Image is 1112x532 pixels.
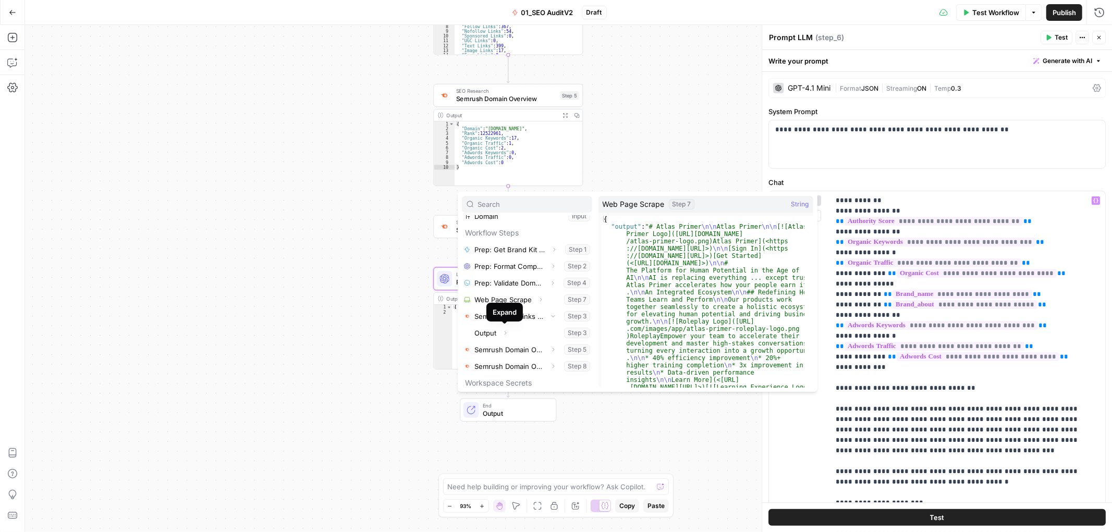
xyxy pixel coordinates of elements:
div: GPT-4.1 Mini [788,84,830,92]
span: Paste [647,501,665,511]
span: | [835,82,840,93]
button: Select variable Semrush Domain Overview [462,341,592,358]
div: 2 [434,126,455,131]
img: 4e4w6xi9sjogcjglmt5eorgxwtyu [439,91,449,100]
span: Test [1055,33,1068,42]
button: Select variable Semrush Backlinks Overview [462,308,592,325]
span: Test Workflow [972,7,1019,18]
div: 6 [434,145,455,150]
span: | [878,82,886,93]
label: Chat [768,177,1106,188]
span: Publish [1053,7,1076,18]
img: otu06fjiulrdwrqmbs7xihm55rg9 [439,222,449,231]
button: Generate with AI [1029,54,1106,68]
span: Prompt LLM [456,277,557,287]
span: End [483,402,548,410]
span: Streaming [886,84,917,92]
span: Toggle code folding, rows 1 through 3 [446,305,451,310]
g: Edge from step_5 to step_8 [507,186,510,214]
div: Write your prompt [762,50,1112,71]
span: Draft [586,8,602,17]
span: 93% [460,502,472,510]
div: 2 [434,310,452,401]
g: Edge from step_6 to end [507,369,510,398]
div: SEO ResearchSemrush Domain Organic Search PagesStep 8 [433,215,583,238]
button: Select variable Semrush Domain Organic Search Pages [462,358,592,375]
span: Temp [934,84,951,92]
span: Output [483,409,548,418]
button: user [786,195,821,206]
button: Test [1041,31,1072,44]
div: 8 [434,24,455,29]
span: LLM · GPT-4.1 Mini [456,270,557,278]
button: Delete [786,210,821,221]
div: 4 [434,136,455,141]
button: Select variable Prep: Validate Domain URLs [462,275,592,291]
p: Workspace Secrets [462,375,592,391]
div: 5 [434,141,455,145]
div: 8 [434,155,455,160]
div: 9 [434,160,455,165]
div: EndOutput [433,399,583,422]
span: ( step_6 ) [815,32,844,43]
textarea: Prompt LLM [769,32,813,43]
span: Web Page Scrape [603,199,665,209]
div: 10 [434,34,455,39]
span: 0.3 [951,84,961,92]
span: Semrush Domain Organic Search Pages [456,225,557,235]
div: SEO ResearchSemrush Domain OverviewStep 5Output{ "Domain":"[DOMAIN_NAME]", "Rank":12522961, "Orga... [433,84,583,186]
button: Select variable Prep: Format Competitor Domains [462,258,592,275]
span: Toggle code folding, rows 1 through 10 [449,121,454,126]
button: Copy [615,499,639,513]
button: Select variable Prep: Get Brand Kit Data [462,241,592,258]
span: SEO Research [456,87,557,95]
div: Step 7 [669,199,695,209]
span: | [926,82,934,93]
button: Test [768,509,1106,526]
div: 14 [434,53,455,58]
span: Generate with AI [1043,56,1092,66]
button: Select variable Output [472,325,592,341]
button: 01_SEO AuditV2 [506,4,580,21]
button: Select variable Web Page Scrape [462,291,592,308]
span: Copy [619,501,635,511]
label: System Prompt [768,106,1106,117]
div: 11 [434,39,455,43]
div: 13 [434,48,455,53]
button: Paste [643,499,669,513]
div: 3 [434,131,455,136]
button: Select variable Domain [462,208,592,225]
div: 1 [434,305,452,310]
div: 7 [434,151,455,155]
span: SEO Research [456,218,557,226]
button: Publish [1046,4,1082,21]
div: 1 [434,121,455,126]
div: Step 5 [560,91,579,100]
span: Semrush Domain Overview [456,94,557,104]
div: 9 [434,29,455,33]
g: Edge from step_3 to step_5 [507,55,510,83]
div: LLM · GPT-4.1 MiniPrompt LLMStep 6Output{ "sec01_overview":"Atlas Primer is an innovative AI lear... [433,267,583,369]
span: Format [840,84,861,92]
div: 10 [434,165,455,169]
span: 01_SEO AuditV2 [521,7,573,18]
div: Output [446,112,556,119]
button: Test Workflow [956,4,1025,21]
div: Output [446,295,556,303]
span: String [791,199,809,209]
p: Workflow Steps [462,225,592,241]
span: Test [930,512,945,523]
input: Search [478,199,588,209]
span: ON [917,84,926,92]
span: JSON [861,84,878,92]
div: 12 [434,43,455,48]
